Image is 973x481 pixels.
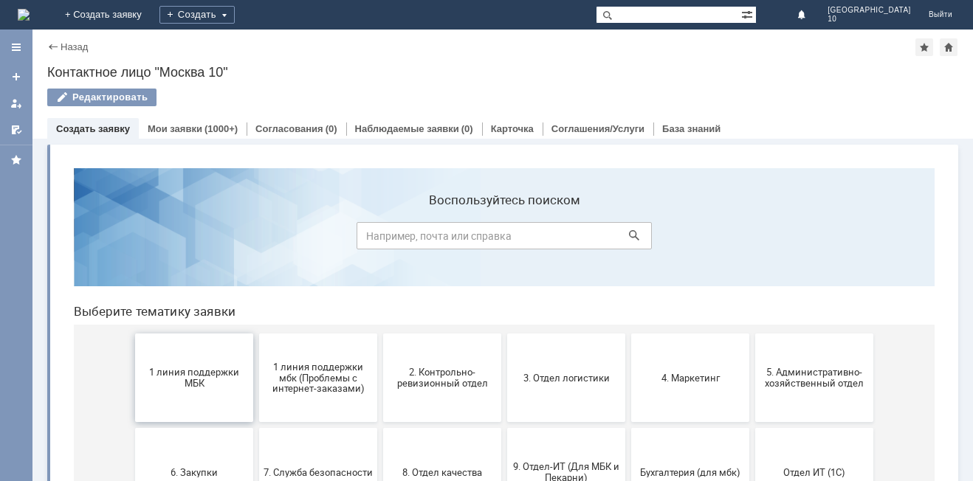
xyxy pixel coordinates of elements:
[940,38,957,56] div: Сделать домашней страницей
[78,310,187,321] span: 6. Закупки
[828,6,911,15] span: [GEOGRAPHIC_DATA]
[491,123,534,134] a: Карточка
[445,177,563,266] button: 3. Отдел логистики
[295,66,590,93] input: Например, почта или справка
[202,204,311,238] span: 1 линия поддержки мбк (Проблемы с интернет-заказами)
[450,305,559,327] span: 9. Отдел-ИТ (Для МБК и Пекарни)
[197,366,315,454] button: Отдел-ИТ (Офис)
[78,210,187,232] span: 1 линия поддержки МБК
[574,215,683,226] span: 4. Маркетинг
[4,91,28,115] a: Мои заявки
[73,177,191,266] button: 1 линия поддержки МБК
[326,310,435,321] span: 8. Отдел качества
[741,7,756,21] span: Расширенный поиск
[78,399,187,421] span: Отдел-ИТ (Битрикс24 и CRM)
[321,177,439,266] button: 2. Контрольно-ревизионный отдел
[12,148,873,162] header: Выберите тематику заявки
[569,366,687,454] button: Это соглашение не активно!
[61,41,88,52] a: Назад
[197,271,315,360] button: 7. Служба безопасности
[73,271,191,360] button: 6. Закупки
[450,404,559,415] span: Франчайзинг
[73,366,191,454] button: Отдел-ИТ (Битрикс24 и CRM)
[204,123,238,134] div: (1000+)
[56,123,130,134] a: Создать заявку
[693,271,811,360] button: Отдел ИТ (1С)
[326,123,337,134] div: (0)
[202,310,311,321] span: 7. Служба безопасности
[202,404,311,415] span: Отдел-ИТ (Офис)
[148,123,202,134] a: Мои заявки
[4,118,28,142] a: Мои согласования
[321,366,439,454] button: Финансовый отдел
[569,271,687,360] button: Бухгалтерия (для мбк)
[828,15,911,24] span: 10
[551,123,644,134] a: Соглашения/Услуги
[574,399,683,421] span: Это соглашение не активно!
[915,38,933,56] div: Добавить в избранное
[159,6,235,24] div: Создать
[255,123,323,134] a: Согласования
[461,123,473,134] div: (0)
[321,271,439,360] button: 8. Отдел качества
[698,210,807,232] span: 5. Административно-хозяйственный отдел
[450,215,559,226] span: 3. Отдел логистики
[698,310,807,321] span: Отдел ИТ (1С)
[445,366,563,454] button: Франчайзинг
[295,36,590,51] label: Воспользуйтесь поиском
[569,177,687,266] button: 4. Маркетинг
[326,210,435,232] span: 2. Контрольно-ревизионный отдел
[4,65,28,89] a: Создать заявку
[662,123,721,134] a: База знаний
[574,310,683,321] span: Бухгалтерия (для мбк)
[355,123,459,134] a: Наблюдаемые заявки
[445,271,563,360] button: 9. Отдел-ИТ (Для МБК и Пекарни)
[698,393,807,426] span: [PERSON_NAME]. Услуги ИТ для МБК (оформляет L1)
[326,404,435,415] span: Финансовый отдел
[47,65,958,80] div: Контактное лицо "Москва 10"
[18,9,30,21] a: Перейти на домашнюю страницу
[197,177,315,266] button: 1 линия поддержки мбк (Проблемы с интернет-заказами)
[18,9,30,21] img: logo
[693,366,811,454] button: [PERSON_NAME]. Услуги ИТ для МБК (оформляет L1)
[693,177,811,266] button: 5. Административно-хозяйственный отдел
